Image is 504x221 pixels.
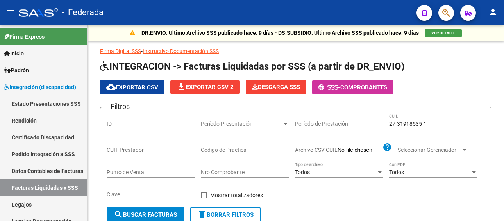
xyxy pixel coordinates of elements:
button: Exportar CSV 2 [170,80,240,94]
span: - [318,84,340,91]
input: Archivo CSV CUIL [338,147,382,154]
mat-icon: cloud_download [106,82,116,92]
span: Exportar CSV 2 [177,84,234,91]
span: Mostrar totalizadores [210,191,263,200]
mat-icon: menu [6,7,16,17]
span: INTEGRACION -> Facturas Liquidadas por SSS (a partir de DR_ENVIO) [100,61,404,72]
span: VER DETALLE [431,31,456,35]
span: Descarga SSS [252,84,300,91]
span: Seleccionar Gerenciador [398,147,461,153]
span: Firma Express [4,32,45,41]
mat-icon: file_download [177,82,186,91]
span: Integración (discapacidad) [4,83,76,91]
a: Instructivo Documentación SSS [143,48,219,54]
p: DR.ENVIO: Último Archivo SSS publicado hace: 9 días - DS.SUBSIDIO: Último Archivo SSS publicado h... [141,29,419,37]
mat-icon: search [114,210,123,219]
mat-icon: help [382,143,392,152]
button: Exportar CSV [100,80,164,94]
span: Buscar Facturas [114,211,177,218]
span: Inicio [4,49,24,58]
button: -Comprobantes [312,80,393,94]
span: Comprobantes [340,84,387,91]
mat-icon: delete [197,210,207,219]
span: Padrón [4,66,29,75]
p: - [100,47,491,55]
span: Período Presentación [201,121,282,127]
iframe: Intercom live chat [477,194,496,213]
h3: Filtros [107,101,134,112]
a: Firma Digital SSS [100,48,141,54]
span: Archivo CSV CUIL [295,147,338,153]
span: - Federada [62,4,104,21]
app-download-masive: Descarga masiva de comprobantes (adjuntos) [246,80,306,94]
span: Todos [295,169,310,175]
span: Exportar CSV [106,84,158,91]
mat-icon: person [488,7,498,17]
button: Descarga SSS [246,80,306,94]
span: Todos [389,169,404,175]
span: Borrar Filtros [197,211,254,218]
button: VER DETALLE [425,29,462,37]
